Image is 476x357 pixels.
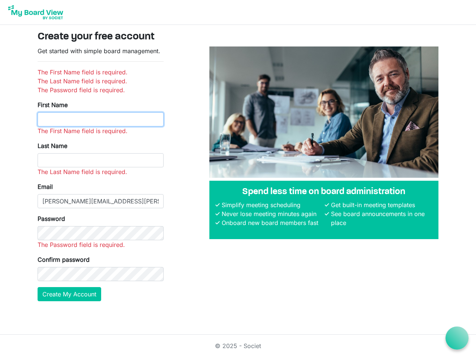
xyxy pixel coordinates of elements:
label: Password [38,214,65,223]
li: The Last Name field is required. [38,77,164,86]
span: The First Name field is required. [38,127,128,135]
li: See board announcements in one place [329,209,432,227]
label: First Name [38,100,68,109]
li: The Password field is required. [38,86,164,94]
a: © 2025 - Societ [215,342,261,350]
li: Onboard new board members fast [220,218,323,227]
li: Get built-in meeting templates [329,200,432,209]
span: The Last Name field is required. [38,168,127,176]
h4: Spend less time on board administration [215,187,432,197]
h3: Create your free account [38,31,438,44]
label: Last Name [38,141,67,150]
span: The Password field is required. [38,241,125,248]
img: A photograph of board members sitting at a table [209,46,438,178]
li: The First Name field is required. [38,68,164,77]
button: Create My Account [38,287,101,301]
img: My Board View Logo [6,3,65,22]
li: Never lose meeting minutes again [220,209,323,218]
span: Get started with simple board management. [38,47,160,55]
label: Confirm password [38,255,90,264]
label: Email [38,182,53,191]
li: Simplify meeting scheduling [220,200,323,209]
